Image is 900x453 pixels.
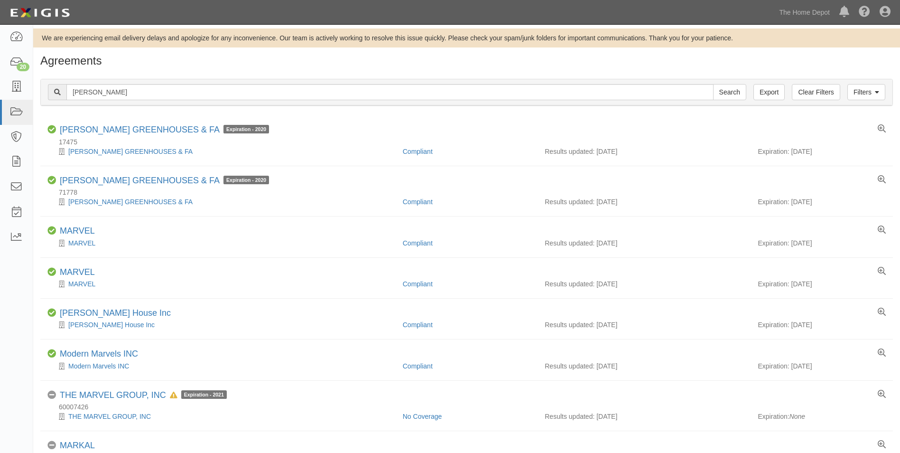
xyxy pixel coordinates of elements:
em: None [789,413,805,420]
a: No Coverage [403,413,442,420]
div: MARVEL [47,238,396,248]
div: MARVASO GREENHOUSES & FA [60,125,269,135]
div: Expiration: [DATE] [758,197,885,207]
a: View results summary [878,349,886,358]
a: MARVEL [60,267,95,277]
div: THE MARVEL GROUP, INC [47,412,396,421]
i: Compliant [47,309,56,317]
a: Modern Marvels INC [68,362,129,370]
a: [PERSON_NAME] GREENHOUSES & FA [60,125,220,134]
div: MARKAL [60,441,95,451]
i: Help Center - Complianz [859,7,870,18]
div: 17475 [47,137,893,147]
div: Expiration: [DATE] [758,361,885,371]
a: Compliant [403,148,433,155]
div: Results updated: [DATE] [545,238,743,248]
div: MARVEL [60,226,95,236]
a: View results summary [878,441,886,449]
a: [PERSON_NAME] GREENHOUSES & FA [68,198,193,206]
h1: Agreements [40,55,893,67]
div: 20 [17,63,29,71]
input: Search [713,84,746,100]
i: Compliant [47,176,56,185]
span: Expiration - 2020 [223,176,269,184]
input: Search [66,84,714,100]
a: Compliant [403,239,433,247]
div: Results updated: [DATE] [545,361,743,371]
i: In Default since 10/26/2023 [170,392,177,399]
div: Results updated: [DATE] [545,320,743,330]
a: [PERSON_NAME] GREENHOUSES & FA [60,176,220,185]
div: Marvin House Inc [60,308,171,319]
div: Results updated: [DATE] [545,147,743,156]
a: MARVEL [68,239,95,247]
a: Modern Marvels INC [60,349,138,359]
a: [PERSON_NAME] GREENHOUSES & FA [68,148,193,155]
a: View results summary [878,176,886,184]
i: No Coverage [47,391,56,399]
div: Results updated: [DATE] [545,279,743,289]
a: The Home Depot [774,3,835,22]
a: [PERSON_NAME] House Inc [60,308,171,318]
i: Compliant [47,349,56,358]
div: Results updated: [DATE] [545,197,743,207]
a: View results summary [878,226,886,235]
div: Marvin House Inc [47,320,396,330]
span: Expiration - 2020 [223,125,269,133]
a: Filters [847,84,885,100]
a: View results summary [878,125,886,133]
div: MARVASO GREENHOUSES & FA [47,197,396,207]
a: Compliant [403,280,433,288]
div: 60007426 [47,402,893,412]
a: Clear Filters [792,84,840,100]
div: THE MARVEL GROUP, INC [60,390,227,401]
div: 71778 [47,188,893,197]
a: Compliant [403,362,433,370]
a: MARVEL [60,226,95,236]
a: Compliant [403,321,433,329]
a: Export [753,84,785,100]
a: THE MARVEL GROUP, INC [60,390,166,400]
i: No Coverage [47,441,56,450]
div: MARVEL [60,267,95,278]
a: [PERSON_NAME] House Inc [68,321,155,329]
i: Compliant [47,226,56,235]
a: View results summary [878,390,886,399]
div: MARVASO GREENHOUSES & FA [60,176,269,186]
div: Modern Marvels INC [47,361,396,371]
div: MARVEL [47,279,396,289]
div: Expiration: [DATE] [758,279,885,289]
div: Expiration: [DATE] [758,238,885,248]
i: Compliant [47,268,56,276]
div: Expiration: [758,412,885,421]
div: We are experiencing email delivery delays and apologize for any inconvenience. Our team is active... [33,33,900,43]
div: Expiration: [DATE] [758,320,885,330]
a: THE MARVEL GROUP, INC [68,413,151,420]
div: Results updated: [DATE] [545,412,743,421]
a: MARKAL [60,441,95,450]
a: Compliant [403,198,433,206]
i: Compliant [47,125,56,134]
a: MARVEL [68,280,95,288]
div: Expiration: [DATE] [758,147,885,156]
div: MARVASO GREENHOUSES & FA [47,147,396,156]
img: logo-5460c22ac91f19d4615b14bd174203de0afe785f0fc80cf4dbbc73dc1793850b.png [7,4,73,21]
a: View results summary [878,267,886,276]
a: View results summary [878,308,886,317]
span: Expiration - 2021 [181,390,227,399]
div: Modern Marvels INC [60,349,138,359]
